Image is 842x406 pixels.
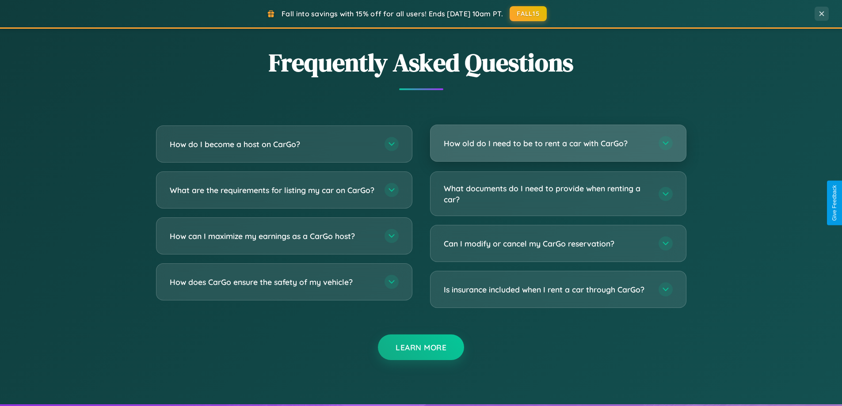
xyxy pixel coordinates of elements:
h3: How can I maximize my earnings as a CarGo host? [170,231,376,242]
h3: What documents do I need to provide when renting a car? [444,183,650,205]
button: FALL15 [510,6,547,21]
h3: Can I modify or cancel my CarGo reservation? [444,238,650,249]
h2: Frequently Asked Questions [156,46,686,80]
h3: How do I become a host on CarGo? [170,139,376,150]
h3: How does CarGo ensure the safety of my vehicle? [170,277,376,288]
div: Give Feedback [831,185,838,221]
h3: Is insurance included when I rent a car through CarGo? [444,284,650,295]
h3: What are the requirements for listing my car on CarGo? [170,185,376,196]
button: Learn More [378,334,464,360]
span: Fall into savings with 15% off for all users! Ends [DATE] 10am PT. [282,9,503,18]
h3: How old do I need to be to rent a car with CarGo? [444,138,650,149]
